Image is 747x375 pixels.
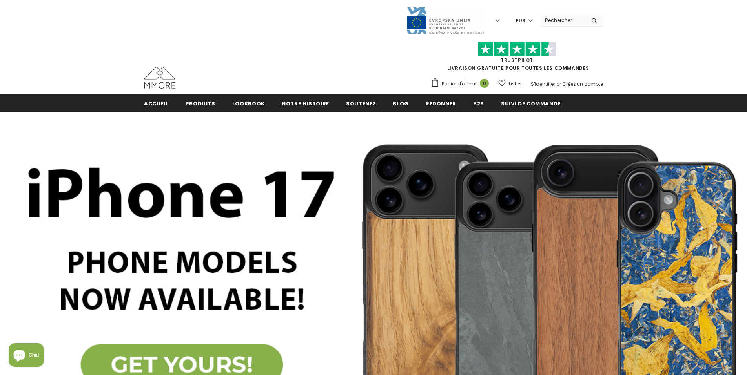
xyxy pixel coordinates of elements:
[540,14,585,26] input: Search Site
[516,17,525,25] span: EUR
[426,100,456,107] span: Redonner
[406,6,485,35] img: Javni Razpis
[473,94,484,112] a: B2B
[406,17,485,24] a: Javni Razpis
[501,57,533,63] a: TrustPilot
[346,100,376,107] span: soutenez
[6,343,46,369] inbox-online-store-chat: Shopify online store chat
[393,100,409,107] span: Blog
[393,94,409,112] a: Blog
[562,81,603,87] a: Créez un compte
[480,79,489,88] span: 0
[501,94,561,112] a: Suivi de commande
[144,67,175,89] img: Cas MMORE
[431,45,603,71] span: LIVRAISON GRATUITE POUR TOUTES LES COMMANDES
[501,100,561,107] span: Suivi de commande
[346,94,376,112] a: soutenez
[232,100,265,107] span: Lookbook
[186,100,215,107] span: Produits
[509,80,522,88] span: Listes
[431,78,493,90] a: Panier d'achat 0
[473,100,484,107] span: B2B
[531,81,555,87] a: S'identifier
[232,94,265,112] a: Lookbook
[426,94,456,112] a: Redonner
[478,42,556,57] img: Faites confiance aux étoiles pilotes
[498,77,522,91] a: Listes
[186,94,215,112] a: Produits
[282,94,329,112] a: Notre histoire
[144,94,169,112] a: Accueil
[144,100,169,107] span: Accueil
[442,80,477,88] span: Panier d'achat
[556,81,561,87] span: or
[282,100,329,107] span: Notre histoire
